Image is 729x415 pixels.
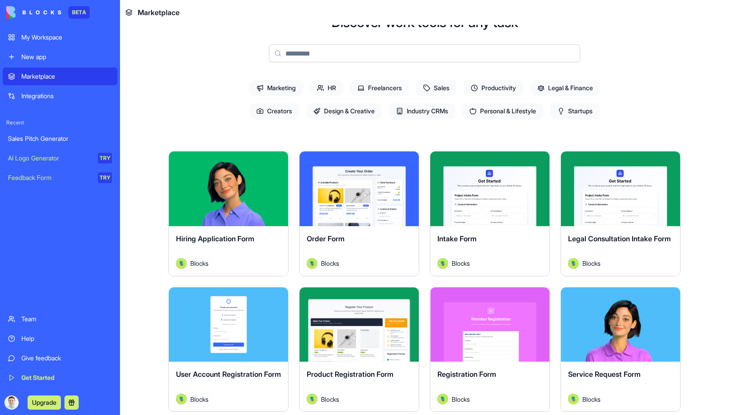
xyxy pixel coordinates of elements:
div: Sales Pitch Generator [8,134,112,143]
div: Team [21,315,112,323]
span: Startups [550,103,600,119]
a: Get Started [3,369,117,387]
a: User Account Registration FormAvatarBlocks [168,287,288,412]
span: Blocks [321,395,339,404]
span: Product Registration Form [307,370,393,379]
a: BETA [6,6,90,19]
span: Blocks [582,259,601,268]
img: Avatar [568,394,579,404]
span: Recent [3,119,117,126]
img: Avatar [307,394,317,404]
a: New app [3,48,117,66]
span: Marketplace [138,7,180,18]
span: Intake Form [437,234,477,243]
span: Productivity [464,80,523,96]
a: Order FormAvatarBlocks [299,151,419,276]
span: Order Form [307,234,344,243]
a: Integrations [3,87,117,105]
div: AI Logo Generator [8,154,92,163]
a: AI Logo GeneratorTRY [3,149,117,167]
a: Product Registration FormAvatarBlocks [299,287,419,412]
span: Registration Form [437,370,496,379]
a: Intake FormAvatarBlocks [430,151,550,276]
img: ACg8ocJvaZlSjJuH8RofzJS8wCuIYToM1tXjU6S0rmGa1ZZ1kJr2Ry8=s96-c [4,395,19,410]
a: Service Request FormAvatarBlocks [561,287,681,412]
span: Marketing [249,80,303,96]
a: Help [3,330,117,347]
img: Avatar [437,258,448,269]
a: Team [3,310,117,328]
span: Service Request Form [568,370,641,379]
a: Give feedback [3,349,117,367]
span: Legal Consultation Intake Form [568,234,671,243]
div: New app [21,52,112,61]
span: Design & Creative [306,103,382,119]
div: BETA [68,6,90,19]
span: Blocks [582,395,601,404]
span: Blocks [190,259,208,268]
img: Avatar [176,258,187,269]
span: Industry CRMs [389,103,455,119]
span: Blocks [321,259,339,268]
a: Legal Consultation Intake FormAvatarBlocks [561,151,681,276]
img: Avatar [437,394,448,404]
span: Blocks [190,395,208,404]
div: Marketplace [21,72,112,81]
div: My Workspace [21,33,112,42]
a: Feedback FormTRY [3,169,117,187]
img: Avatar [307,258,317,269]
div: TRY [98,153,112,164]
a: Registration FormAvatarBlocks [430,287,550,412]
div: Feedback Form [8,173,92,182]
span: Legal & Finance [530,80,600,96]
span: Personal & Lifestyle [462,103,543,119]
span: User Account Registration Form [176,370,281,379]
span: Freelancers [350,80,409,96]
div: Help [21,334,112,343]
a: Hiring Application FormAvatarBlocks [168,151,288,276]
div: Get Started [21,373,112,382]
div: TRY [98,172,112,183]
a: Sales Pitch Generator [3,130,117,148]
span: Blocks [452,259,470,268]
span: Blocks [452,395,470,404]
span: Creators [249,103,299,119]
span: Sales [416,80,457,96]
button: Upgrade [28,395,61,410]
a: Upgrade [28,398,61,407]
img: logo [6,6,61,19]
span: HR [310,80,343,96]
a: My Workspace [3,28,117,46]
div: Integrations [21,92,112,100]
img: Avatar [568,258,579,269]
span: Hiring Application Form [176,234,254,243]
img: Avatar [176,394,187,404]
div: Give feedback [21,354,112,363]
a: Marketplace [3,68,117,85]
